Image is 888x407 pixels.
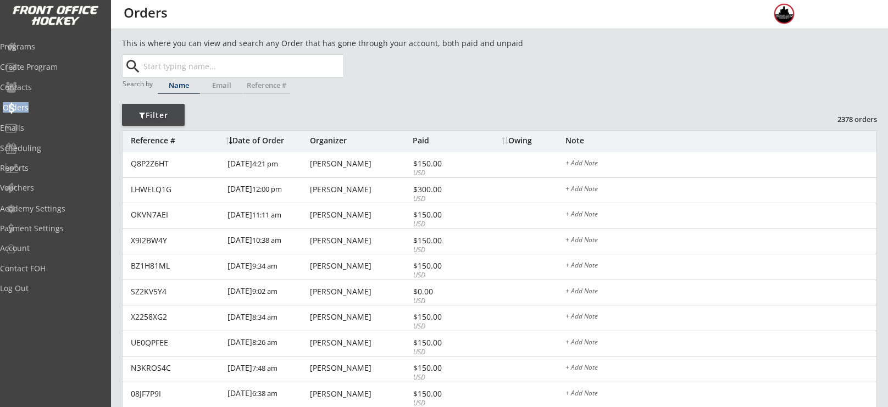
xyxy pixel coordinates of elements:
[252,184,282,194] font: 12:00 pm
[413,262,472,270] div: $150.00
[565,211,876,220] div: + Add Note
[413,137,472,144] div: Paid
[310,186,410,193] div: [PERSON_NAME]
[124,58,142,75] button: search
[310,160,410,168] div: [PERSON_NAME]
[820,114,877,124] div: 2378 orders
[565,288,876,297] div: + Add Note
[227,331,307,356] div: [DATE]
[227,178,307,203] div: [DATE]
[413,313,472,321] div: $150.00
[131,211,221,219] div: OKVN7AEI
[413,237,472,244] div: $150.00
[413,211,472,219] div: $150.00
[141,55,343,77] input: Start typing name...
[252,235,281,245] font: 10:38 am
[413,373,472,382] div: USD
[227,254,307,279] div: [DATE]
[226,137,307,144] div: Date of Order
[413,220,472,229] div: USD
[227,229,307,254] div: [DATE]
[565,137,876,144] div: Note
[123,80,154,87] div: Search by
[131,339,221,347] div: UE0QPFEE
[252,159,278,169] font: 4:21 pm
[131,390,221,398] div: 08JF7P9I
[252,388,277,398] font: 6:38 am
[565,262,876,271] div: + Add Note
[413,169,472,178] div: USD
[158,82,200,89] div: Name
[201,82,243,89] div: Email
[502,137,565,144] div: Owing
[122,110,185,121] div: Filter
[565,186,876,194] div: + Add Note
[413,246,472,255] div: USD
[413,271,472,280] div: USD
[413,297,472,306] div: USD
[413,339,472,347] div: $150.00
[310,211,410,219] div: [PERSON_NAME]
[227,356,307,381] div: [DATE]
[252,312,277,322] font: 8:34 am
[131,262,221,270] div: BZ1H81ML
[413,322,472,331] div: USD
[227,305,307,330] div: [DATE]
[310,339,410,347] div: [PERSON_NAME]
[131,186,221,193] div: LHWELQ1G
[131,237,221,244] div: X9I2BW4Y
[565,339,876,348] div: + Add Note
[565,313,876,322] div: + Add Note
[565,390,876,399] div: + Add Note
[310,262,410,270] div: [PERSON_NAME]
[131,160,221,168] div: Q8P2Z6HT
[131,364,221,372] div: N3KROS4C
[131,288,221,296] div: SZ2KV5Y4
[122,38,586,49] div: This is where you can view and search any Order that has gone through your account, both paid and...
[227,280,307,305] div: [DATE]
[565,364,876,373] div: + Add Note
[227,382,307,407] div: [DATE]
[310,313,410,321] div: [PERSON_NAME]
[413,390,472,398] div: $150.00
[227,203,307,228] div: [DATE]
[413,348,472,357] div: USD
[131,313,221,321] div: X2258XG2
[413,288,472,296] div: $0.00
[310,137,410,144] div: Organizer
[252,363,277,373] font: 7:48 am
[413,160,472,168] div: $150.00
[3,104,102,111] div: Orders
[413,364,472,372] div: $150.00
[227,152,307,177] div: [DATE]
[310,237,410,244] div: [PERSON_NAME]
[243,82,290,89] div: Reference #
[252,337,277,347] font: 8:26 am
[310,364,410,372] div: [PERSON_NAME]
[252,210,281,220] font: 11:11 am
[131,137,220,144] div: Reference #
[310,390,410,398] div: [PERSON_NAME]
[413,186,472,193] div: $300.00
[565,160,876,169] div: + Add Note
[565,237,876,246] div: + Add Note
[252,261,277,271] font: 9:34 am
[413,194,472,204] div: USD
[252,286,277,296] font: 9:02 am
[310,288,410,296] div: [PERSON_NAME]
